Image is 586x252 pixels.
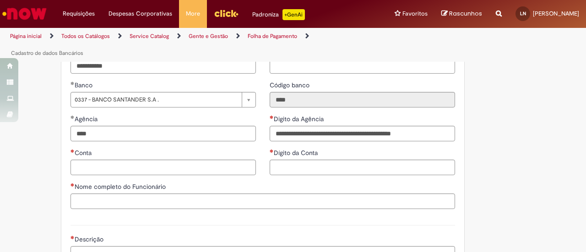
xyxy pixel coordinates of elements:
a: Service Catalog [130,32,169,40]
a: Gente e Gestão [189,32,228,40]
ul: Trilhas de página [7,28,384,62]
span: Necessários [71,236,75,239]
input: Código banco [270,92,455,107]
a: Cadastro de dados Bancários [11,49,83,57]
span: [PERSON_NAME] [533,10,579,17]
span: Dígito da Conta [274,149,320,157]
span: Obrigatório Preenchido [71,115,75,119]
input: Agência [71,126,256,141]
span: Rascunhos [449,9,482,18]
span: Obrigatório Preenchido [71,81,75,85]
a: Todos os Catálogos [61,32,110,40]
span: Agência [75,115,99,123]
span: Favoritos [402,9,428,18]
span: Conta [75,149,93,157]
span: Banco [75,81,94,89]
img: ServiceNow [1,5,48,23]
span: Despesas Corporativas [109,9,172,18]
span: More [186,9,200,18]
span: Necessários [71,149,75,153]
input: CPF [71,58,256,74]
a: Folha de Pagamento [248,32,297,40]
span: Digito da Agência [274,115,326,123]
p: +GenAi [282,9,305,20]
span: Necessários [270,149,274,153]
a: Rascunhos [441,10,482,18]
input: Conta [71,160,256,175]
img: click_logo_yellow_360x200.png [214,6,239,20]
input: Dígito da Conta [270,160,455,175]
span: Descrição [75,235,105,243]
input: Digito da Agência [270,126,455,141]
span: Requisições [63,9,95,18]
a: Página inicial [10,32,42,40]
span: Necessários [270,115,274,119]
span: Somente leitura - Código banco [270,81,311,89]
span: 0337 - BANCO SANTANDER S.A . [75,92,237,107]
span: Necessários [71,183,75,187]
span: LN [520,11,526,16]
div: Padroniza [252,9,305,20]
input: Código SAP [270,58,455,74]
input: Nome completo do Funcionário [71,193,455,209]
span: Nome completo do Funcionário [75,182,168,191]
